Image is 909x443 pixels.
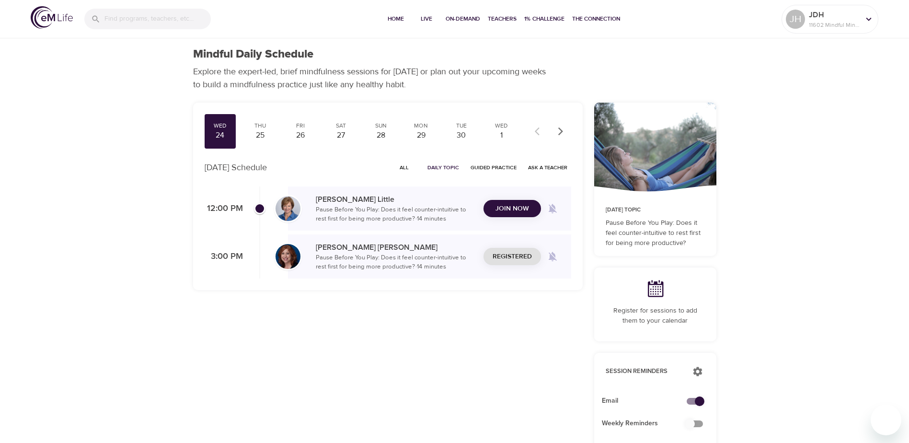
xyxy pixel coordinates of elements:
span: Guided Practice [471,163,517,172]
p: [PERSON_NAME] Little [316,194,476,205]
span: The Connection [572,14,620,24]
div: 28 [369,130,393,141]
span: Live [415,14,438,24]
div: 24 [208,130,232,141]
p: Explore the expert-led, brief mindfulness sessions for [DATE] or plan out your upcoming weeks to ... [193,65,552,91]
img: logo [31,6,73,29]
p: Register for sessions to add them to your calendar [606,306,705,326]
div: Mon [409,122,433,130]
input: Find programs, teachers, etc... [104,9,211,29]
img: Elaine_Smookler-min.jpg [276,244,300,269]
span: Ask a Teacher [528,163,567,172]
span: Home [384,14,407,24]
div: Thu [248,122,272,130]
span: All [393,163,416,172]
span: On-Demand [446,14,480,24]
span: Weekly Reminders [602,419,693,429]
div: 30 [449,130,473,141]
span: Remind me when a class goes live every Wednesday at 12:00 PM [541,197,564,220]
button: Ask a Teacher [524,160,571,175]
p: 12:00 PM [205,202,243,215]
div: Wed [208,122,232,130]
p: [DATE] Topic [606,206,705,214]
p: [DATE] Schedule [205,161,267,174]
img: Kerry_Little_Headshot_min.jpg [276,196,300,221]
p: 3:00 PM [205,250,243,263]
button: Registered [483,248,541,266]
p: Pause Before You Play: Does it feel counter-intuitive to rest first for being more productive? · ... [316,253,476,272]
div: 25 [248,130,272,141]
p: Pause Before You Play: Does it feel counter-intuitive to rest first for being more productive? [606,218,705,248]
div: JH [786,10,805,29]
p: Session Reminders [606,367,683,376]
p: [PERSON_NAME] [PERSON_NAME] [316,242,476,253]
div: Tue [449,122,473,130]
span: Remind me when a class goes live every Wednesday at 3:00 PM [541,245,564,268]
span: Teachers [488,14,517,24]
div: 27 [329,130,353,141]
span: Email [602,396,693,406]
button: Join Now [483,200,541,218]
div: Fri [288,122,312,130]
div: 1 [490,130,514,141]
p: 11602 Mindful Minutes [809,21,860,29]
button: Daily Topic [424,160,463,175]
iframe: Button to launch messaging window [871,405,901,435]
div: Sun [369,122,393,130]
span: Daily Topic [427,163,459,172]
div: Sat [329,122,353,130]
span: 1% Challenge [524,14,564,24]
div: Wed [490,122,514,130]
p: Pause Before You Play: Does it feel counter-intuitive to rest first for being more productive? · ... [316,205,476,224]
h1: Mindful Daily Schedule [193,47,313,61]
div: 29 [409,130,433,141]
p: JDH [809,9,860,21]
span: Registered [493,251,532,263]
span: Join Now [495,203,529,215]
button: Guided Practice [467,160,520,175]
button: All [389,160,420,175]
div: 26 [288,130,312,141]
